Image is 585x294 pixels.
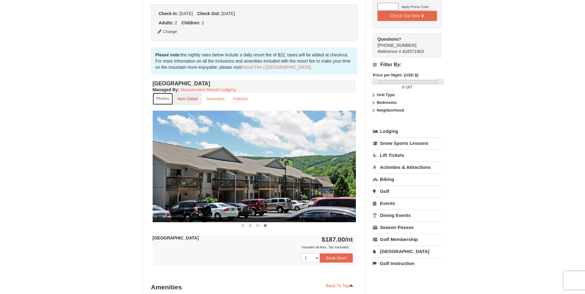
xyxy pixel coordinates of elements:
[206,96,225,101] small: Amenities
[402,49,424,54] span: 416571903
[373,186,442,197] a: Golf
[153,111,356,222] img: 18876286-40-c42fb63f.jpg
[373,161,442,173] a: Activities & Attractions
[153,244,353,250] div: Includes all fees. Tax excluded.
[151,47,358,75] div: the nightly rates below include a daily resort fee of $22, taxes will be added at checkout. For m...
[399,3,431,10] button: Apply Promo Code
[373,174,442,185] a: Biking
[373,222,442,233] a: Season Passes
[373,198,442,209] a: Events
[153,87,179,92] strong: :
[153,235,199,240] strong: [GEOGRAPHIC_DATA]
[159,20,174,25] strong: Adults:
[197,11,220,16] strong: Check Out:
[373,234,442,245] a: Golf Membership
[159,11,178,16] strong: Check In:
[373,210,442,221] a: Dining Events
[377,100,397,105] strong: Bedrooms
[377,108,404,112] strong: Neighborhood
[153,87,178,92] span: Managed By
[320,253,353,263] button: Book Now!
[179,11,193,16] span: [DATE]
[377,49,401,54] span: Reference #
[377,92,395,97] strong: Unit Type
[373,246,442,257] a: [GEOGRAPHIC_DATA]
[373,84,442,90] label: -
[373,149,442,161] a: Lift Tickets
[406,85,413,89] span: 187
[373,258,442,269] a: Golf Instruction
[151,281,358,293] h3: Amenities
[373,137,442,149] a: Snow Sports Lessons
[402,85,404,89] span: 0
[322,281,358,290] a: Back To Top
[155,52,181,57] strong: Please note:
[233,96,248,101] small: Policies
[202,20,204,25] span: 2
[322,236,353,243] strong: $187.00
[181,87,236,92] a: Massanutten Resort Lodging
[181,20,200,25] strong: Children:
[175,20,177,25] span: 2
[377,11,437,21] button: Check Out Now
[221,11,235,16] span: [DATE]
[373,62,442,67] h4: Filter By:
[373,126,442,137] a: Lodging
[229,93,252,105] a: Policies
[241,65,311,70] a: Resort Fee | [GEOGRAPHIC_DATA]
[156,96,169,101] small: Photos
[377,37,401,42] strong: Questions?
[202,93,229,105] a: Amenities
[153,93,173,105] a: Photos
[174,93,202,105] a: Item Detail
[157,28,178,35] button: Change
[153,80,356,87] h4: [GEOGRAPHIC_DATA]
[373,73,418,77] strong: Price per Night: (USD $)
[377,36,431,48] span: [PHONE_NUMBER]
[178,96,198,101] small: Item Detail
[345,236,353,243] span: /nt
